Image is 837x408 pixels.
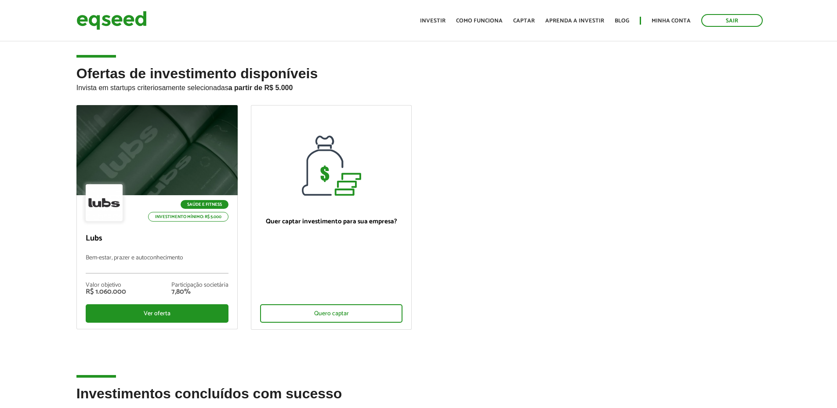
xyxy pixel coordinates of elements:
[171,282,228,288] div: Participação societária
[76,66,761,105] h2: Ofertas de investimento disponíveis
[251,105,412,330] a: Quer captar investimento para sua empresa? Quero captar
[86,255,228,273] p: Bem-estar, prazer e autoconhecimento
[76,9,147,32] img: EqSeed
[228,84,293,91] strong: a partir de R$ 5.000
[86,288,126,295] div: R$ 1.060.000
[86,282,126,288] div: Valor objetivo
[86,234,228,244] p: Lubs
[76,81,761,92] p: Invista em startups criteriosamente selecionadas
[148,212,228,222] p: Investimento mínimo: R$ 5.000
[76,105,238,329] a: Saúde e Fitness Investimento mínimo: R$ 5.000 Lubs Bem-estar, prazer e autoconhecimento Valor obj...
[260,218,403,226] p: Quer captar investimento para sua empresa?
[420,18,446,24] a: Investir
[652,18,691,24] a: Minha conta
[513,18,535,24] a: Captar
[701,14,763,27] a: Sair
[86,304,228,323] div: Ver oferta
[260,304,403,323] div: Quero captar
[181,200,228,209] p: Saúde e Fitness
[171,288,228,295] div: 7,80%
[615,18,629,24] a: Blog
[456,18,503,24] a: Como funciona
[545,18,604,24] a: Aprenda a investir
